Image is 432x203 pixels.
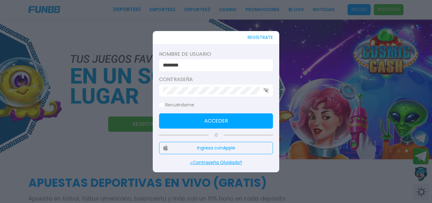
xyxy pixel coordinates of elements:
button: Acceder [159,113,273,129]
button: Ingresa conApple [159,142,273,154]
p: ¿Contraseña Olvidada? [159,159,273,166]
label: Nombre de usuario [159,50,273,58]
button: REGÍSTRATE [248,31,273,44]
label: Contraseña [159,76,273,83]
label: Recuérdame [159,102,194,108]
p: Ó [159,132,273,138]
